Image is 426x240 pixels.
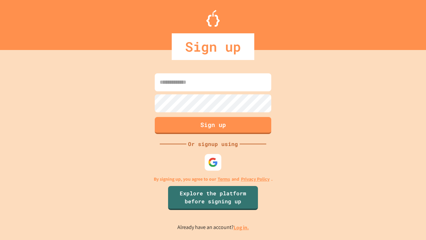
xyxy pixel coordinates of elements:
[241,176,270,183] a: Privacy Policy
[218,176,230,183] a: Terms
[154,176,273,183] p: By signing up, you agree to our and .
[177,223,249,232] p: Already have an account?
[172,33,254,60] div: Sign up
[168,186,258,210] a: Explore the platform before signing up
[155,117,271,134] button: Sign up
[208,157,218,167] img: google-icon.svg
[234,224,249,231] a: Log in.
[186,140,240,148] div: Or signup using
[206,10,220,27] img: Logo.svg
